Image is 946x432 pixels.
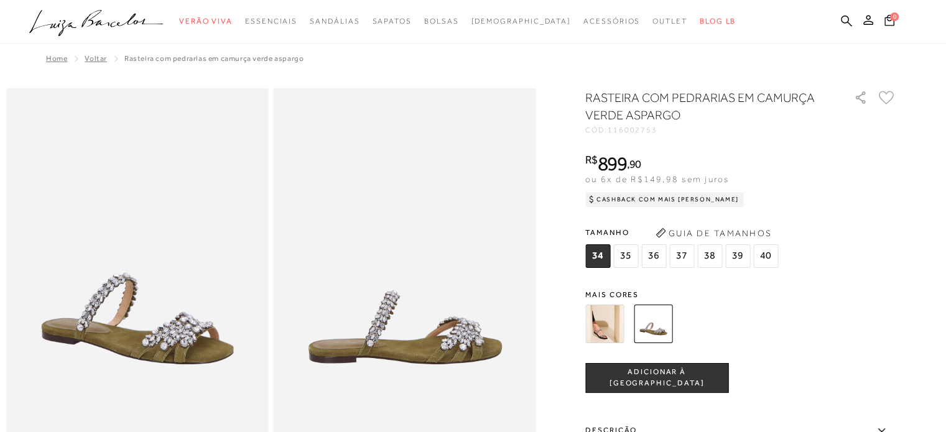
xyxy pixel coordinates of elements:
[424,10,459,33] a: noSubCategoriesText
[652,17,687,25] span: Outlet
[585,192,744,207] div: Cashback com Mais [PERSON_NAME]
[585,244,610,268] span: 34
[179,17,233,25] span: Verão Viva
[124,54,304,63] span: RASTEIRA COM PEDRARIAS EM CAMURÇA VERDE ASPARGO
[583,10,640,33] a: noSubCategoriesText
[471,17,571,25] span: [DEMOGRAPHIC_DATA]
[613,244,638,268] span: 35
[634,305,672,343] img: RASTEIRA COM PEDRARIAS EM CAMURÇA VERDE ASPARGO
[424,17,459,25] span: Bolsas
[245,17,297,25] span: Essenciais
[46,54,67,63] a: Home
[629,157,641,170] span: 90
[700,17,736,25] span: BLOG LB
[85,54,107,63] a: Voltar
[881,14,898,30] button: 0
[372,17,411,25] span: Sapatos
[585,305,624,343] img: RASTEIRA COM PEDRARIAS EM CAMURÇA PRETA
[641,244,666,268] span: 36
[700,10,736,33] a: BLOG LB
[652,10,687,33] a: noSubCategoriesText
[372,10,411,33] a: noSubCategoriesText
[179,10,233,33] a: noSubCategoriesText
[585,154,598,165] i: R$
[585,174,729,184] span: ou 6x de R$149,98 sem juros
[753,244,778,268] span: 40
[608,126,657,134] span: 116002753
[586,367,728,388] span: ADICIONAR À [GEOGRAPHIC_DATA]
[310,10,359,33] a: noSubCategoriesText
[585,363,728,393] button: ADICIONAR À [GEOGRAPHIC_DATA]
[585,223,781,242] span: Tamanho
[585,126,834,134] div: CÓD:
[245,10,297,33] a: noSubCategoriesText
[585,89,818,124] h1: RASTEIRA COM PEDRARIAS EM CAMURÇA VERDE ASPARGO
[627,159,641,170] i: ,
[651,223,776,243] button: Guia de Tamanhos
[583,17,640,25] span: Acessórios
[890,12,899,21] span: 0
[471,10,571,33] a: noSubCategoriesText
[585,291,896,298] span: Mais cores
[669,244,694,268] span: 37
[310,17,359,25] span: Sandálias
[725,244,750,268] span: 39
[697,244,722,268] span: 38
[598,152,627,175] span: 899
